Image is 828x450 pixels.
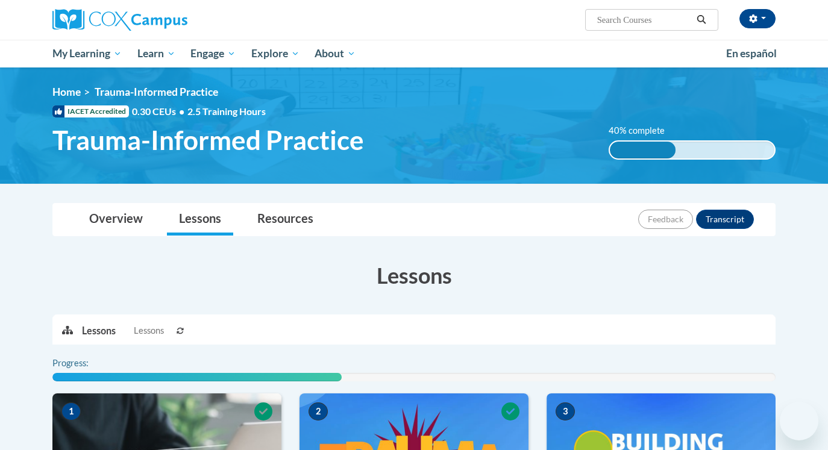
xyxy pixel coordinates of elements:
span: Learn [137,46,175,61]
span: • [179,105,184,117]
span: My Learning [52,46,122,61]
a: Explore [243,40,307,67]
a: Lessons [167,204,233,236]
a: Learn [130,40,183,67]
div: Main menu [34,40,794,67]
button: Transcript [696,210,754,229]
a: Engage [183,40,243,67]
a: My Learning [45,40,130,67]
label: Progress: [52,357,122,370]
label: 40% complete [609,124,678,137]
a: En español [718,41,785,66]
button: Feedback [638,210,693,229]
span: 2 [309,402,328,420]
span: 3 [556,402,575,420]
p: Lessons [82,324,116,337]
button: Search [692,13,710,27]
a: Overview [77,204,155,236]
img: Cox Campus [52,9,187,31]
input: Search Courses [596,13,692,27]
span: Trauma-Informed Practice [52,124,364,156]
span: Explore [251,46,300,61]
span: About [315,46,356,61]
h3: Lessons [52,260,776,290]
span: 0.30 CEUs [132,105,187,118]
span: Engage [190,46,236,61]
span: En español [726,47,777,60]
span: Lessons [134,324,164,337]
div: 40% complete [610,142,676,158]
span: 1 [61,402,81,420]
span: Trauma-Informed Practice [95,86,218,98]
span: IACET Accredited [52,105,129,117]
a: Home [52,86,81,98]
a: About [307,40,364,67]
button: Account Settings [739,9,776,28]
a: Cox Campus [52,9,281,31]
a: Resources [245,204,325,236]
iframe: Button to launch messaging window [780,402,818,440]
span: 2.5 Training Hours [187,105,266,117]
